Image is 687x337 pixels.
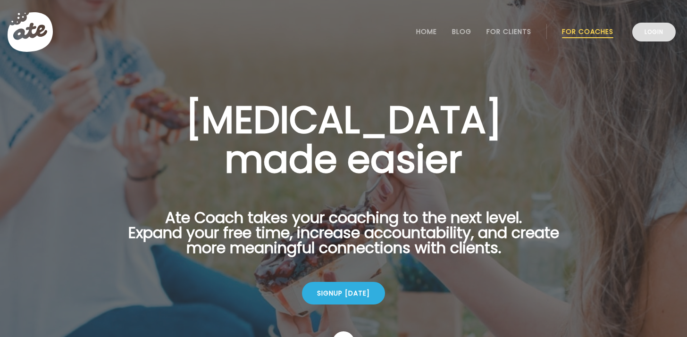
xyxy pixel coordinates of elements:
p: Ate Coach takes your coaching to the next level. Expand your free time, increase accountability, ... [113,210,574,267]
a: For Clients [486,28,531,35]
div: Signup [DATE] [302,282,385,304]
a: Home [416,28,437,35]
h1: [MEDICAL_DATA] made easier [113,100,574,179]
a: Login [632,23,676,41]
a: For Coaches [562,28,613,35]
a: Blog [452,28,471,35]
